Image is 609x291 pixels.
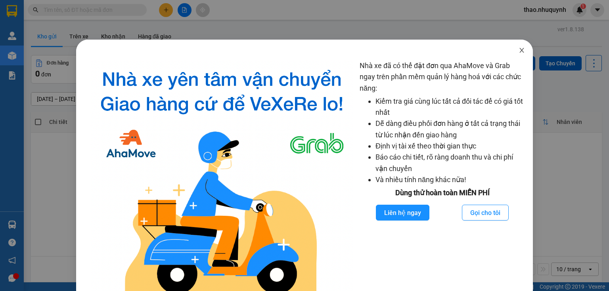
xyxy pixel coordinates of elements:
[519,47,525,53] span: close
[462,205,509,221] button: Gọi cho tôi
[375,174,525,185] li: Và nhiều tính năng khác nữa!
[375,96,525,118] li: Kiểm tra giá cùng lúc tất cả đối tác để có giá tốt nhất
[470,208,500,218] span: Gọi cho tôi
[360,187,525,198] div: Dùng thử hoàn toàn MIỄN PHÍ
[376,205,429,221] button: Liên hệ ngay
[375,141,525,152] li: Định vị tài xế theo thời gian thực
[511,40,533,62] button: Close
[375,152,525,174] li: Báo cáo chi tiết, rõ ràng doanh thu và chi phí vận chuyển
[375,118,525,141] li: Dễ dàng điều phối đơn hàng ở tất cả trạng thái từ lúc nhận đến giao hàng
[384,208,421,218] span: Liên hệ ngay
